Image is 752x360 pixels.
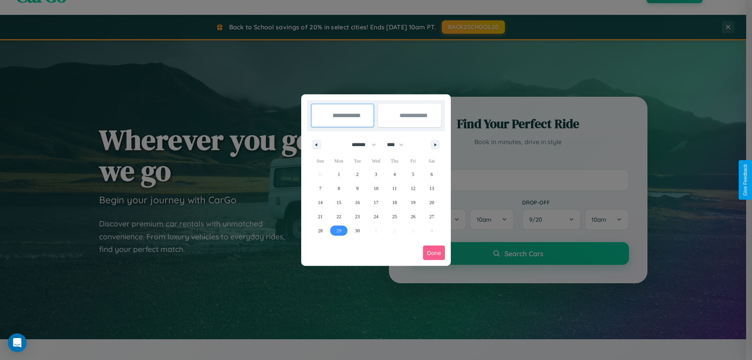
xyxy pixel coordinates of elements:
[318,210,323,224] span: 21
[429,210,434,224] span: 27
[392,195,397,210] span: 18
[374,181,378,195] span: 10
[429,195,434,210] span: 20
[423,210,441,224] button: 27
[329,167,348,181] button: 1
[411,195,416,210] span: 19
[392,210,397,224] span: 25
[404,167,422,181] button: 5
[385,167,404,181] button: 4
[385,195,404,210] button: 18
[404,181,422,195] button: 12
[367,167,385,181] button: 3
[423,181,441,195] button: 13
[311,195,329,210] button: 14
[311,224,329,238] button: 28
[329,224,348,238] button: 29
[8,333,27,352] div: Open Intercom Messenger
[329,181,348,195] button: 8
[355,210,360,224] span: 23
[392,181,397,195] span: 11
[318,195,323,210] span: 14
[348,210,367,224] button: 23
[319,181,322,195] span: 7
[374,210,378,224] span: 24
[311,155,329,167] span: Sun
[429,181,434,195] span: 13
[385,181,404,195] button: 11
[367,210,385,224] button: 24
[336,195,341,210] span: 15
[329,210,348,224] button: 22
[411,181,416,195] span: 12
[404,210,422,224] button: 26
[355,195,360,210] span: 16
[336,210,341,224] span: 22
[367,195,385,210] button: 17
[375,167,377,181] span: 3
[404,195,422,210] button: 19
[385,155,404,167] span: Thu
[423,167,441,181] button: 6
[355,224,360,238] span: 30
[743,164,748,196] div: Give Feedback
[311,181,329,195] button: 7
[348,195,367,210] button: 16
[348,181,367,195] button: 9
[423,155,441,167] span: Sat
[385,210,404,224] button: 25
[393,167,396,181] span: 4
[356,181,359,195] span: 9
[311,210,329,224] button: 21
[348,167,367,181] button: 2
[404,155,422,167] span: Fri
[412,167,414,181] span: 5
[430,167,433,181] span: 6
[348,155,367,167] span: Tue
[329,195,348,210] button: 15
[318,224,323,238] span: 28
[329,155,348,167] span: Mon
[374,195,378,210] span: 17
[348,224,367,238] button: 30
[338,167,340,181] span: 1
[423,195,441,210] button: 20
[367,181,385,195] button: 10
[356,167,359,181] span: 2
[423,246,445,260] button: Done
[411,210,416,224] span: 26
[367,155,385,167] span: Wed
[336,224,341,238] span: 29
[338,181,340,195] span: 8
